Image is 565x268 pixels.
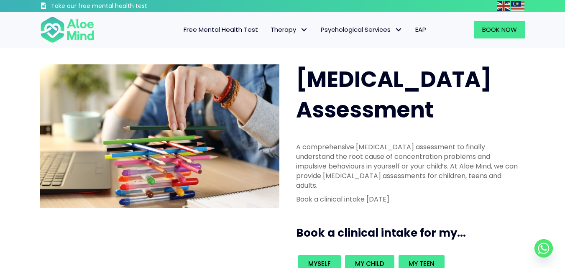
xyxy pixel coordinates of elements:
[393,24,405,36] span: Psychological Services: submenu
[321,25,403,34] span: Psychological Services
[296,64,491,125] span: [MEDICAL_DATA] Assessment
[409,259,435,268] span: My teen
[298,24,310,36] span: Therapy: submenu
[511,1,524,11] img: ms
[474,21,525,38] a: Book Now
[40,2,192,12] a: Take our free mental health test
[40,64,279,208] img: ADHD photo
[184,25,258,34] span: Free Mental Health Test
[177,21,264,38] a: Free Mental Health Test
[296,194,520,204] p: Book a clinical intake [DATE]
[355,259,384,268] span: My child
[497,1,511,10] a: English
[40,16,95,43] img: Aloe mind Logo
[534,239,553,258] a: Whatsapp
[511,1,525,10] a: Malay
[51,2,192,10] h3: Take our free mental health test
[482,25,517,34] span: Book Now
[271,25,308,34] span: Therapy
[308,259,331,268] span: Myself
[264,21,314,38] a: TherapyTherapy: submenu
[314,21,409,38] a: Psychological ServicesPsychological Services: submenu
[409,21,432,38] a: EAP
[415,25,426,34] span: EAP
[105,21,432,38] nav: Menu
[296,225,529,240] h3: Book a clinical intake for my...
[296,142,520,191] p: A comprehensive [MEDICAL_DATA] assessment to finally understand the root cause of concentration p...
[497,1,510,11] img: en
